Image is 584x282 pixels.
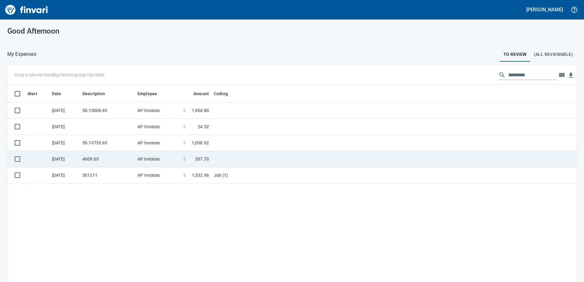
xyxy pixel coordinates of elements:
span: To Review [503,51,527,58]
td: 50.10006.65 [80,103,135,119]
span: Coding [214,90,228,97]
span: Employee [137,90,157,97]
p: My Expenses [7,51,36,58]
span: 1,332.96 [192,172,209,178]
span: $ [183,140,186,146]
td: Job (1) [211,167,364,183]
span: 24.52 [198,124,209,130]
span: Date [52,90,61,97]
span: $ [183,124,186,130]
img: Finvari [4,2,49,17]
td: 501211 [80,167,135,183]
span: 1,038.02 [192,140,209,146]
span: 1,954.80 [192,107,209,114]
span: Date [52,90,69,97]
td: 4609.65 [80,151,135,167]
td: 50.10733.65 [80,135,135,151]
span: Coding [214,90,236,97]
td: AP Invoices [135,167,181,183]
span: Description [82,90,113,97]
span: $ [183,107,186,114]
span: (All Reviewable) [534,51,573,58]
h3: Good Afternoon [7,27,187,35]
span: 337.70 [195,156,209,162]
td: AP Invoices [135,151,181,167]
td: AP Invoices [135,103,181,119]
td: [DATE] [49,119,80,135]
p: Drag a column heading here to group the table [15,72,104,78]
td: [DATE] [49,167,80,183]
span: Amount [193,90,209,97]
span: Amount [185,90,209,97]
span: Alert [27,90,37,97]
nav: breadcrumb [7,51,36,58]
h5: [PERSON_NAME] [526,6,563,13]
td: [DATE] [49,103,80,119]
td: [DATE] [49,151,80,167]
td: [DATE] [49,135,80,151]
span: Alert [27,90,45,97]
span: $ [183,172,186,178]
span: $ [183,156,186,162]
button: Choose columns to display [557,70,566,80]
button: Download Table [566,71,575,80]
td: AP Invoices [135,119,181,135]
span: Description [82,90,105,97]
button: [PERSON_NAME] [525,5,564,14]
td: AP Invoices [135,135,181,151]
span: Employee [137,90,165,97]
